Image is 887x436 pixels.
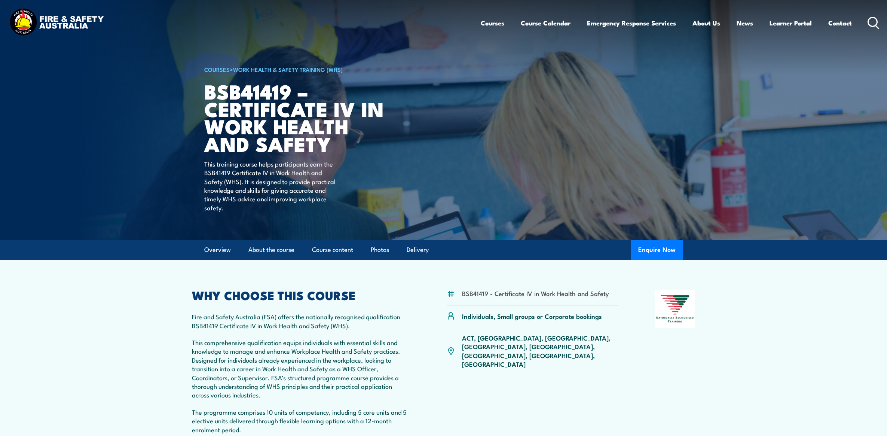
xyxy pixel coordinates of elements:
a: Course Calendar [521,13,571,33]
p: The programme comprises 10 units of competency, including 5 core units and 5 elective units deliv... [192,408,410,434]
a: COURSES [204,65,230,73]
a: Course content [312,240,353,260]
p: Fire and Safety Australia (FSA) offers the nationally recognised qualification BSB41419 Certifica... [192,312,410,330]
button: Enquire Now [631,240,683,260]
img: Nationally Recognised Training logo. [655,290,695,328]
a: Learner Portal [770,13,812,33]
a: About the course [248,240,294,260]
a: Overview [204,240,231,260]
a: Courses [481,13,504,33]
a: News [737,13,753,33]
p: This training course helps participants earn the BSB41419 Certificate IV in Work Health and Safet... [204,159,341,212]
h2: WHY CHOOSE THIS COURSE [192,290,410,300]
h6: > [204,65,389,74]
p: Individuals, Small groups or Corporate bookings [462,312,602,320]
a: Work Health & Safety Training (WHS) [233,65,343,73]
a: Contact [828,13,852,33]
p: ACT, [GEOGRAPHIC_DATA], [GEOGRAPHIC_DATA], [GEOGRAPHIC_DATA], [GEOGRAPHIC_DATA], [GEOGRAPHIC_DATA... [462,333,619,369]
a: Photos [371,240,389,260]
a: Delivery [407,240,429,260]
h1: BSB41419 – Certificate IV in Work Health and Safety [204,82,389,152]
p: This comprehensive qualification equips individuals with essential skills and knowledge to manage... [192,338,410,399]
a: About Us [692,13,720,33]
a: Emergency Response Services [587,13,676,33]
li: BSB41419 - Certificate IV in Work Health and Safety [462,289,609,298]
